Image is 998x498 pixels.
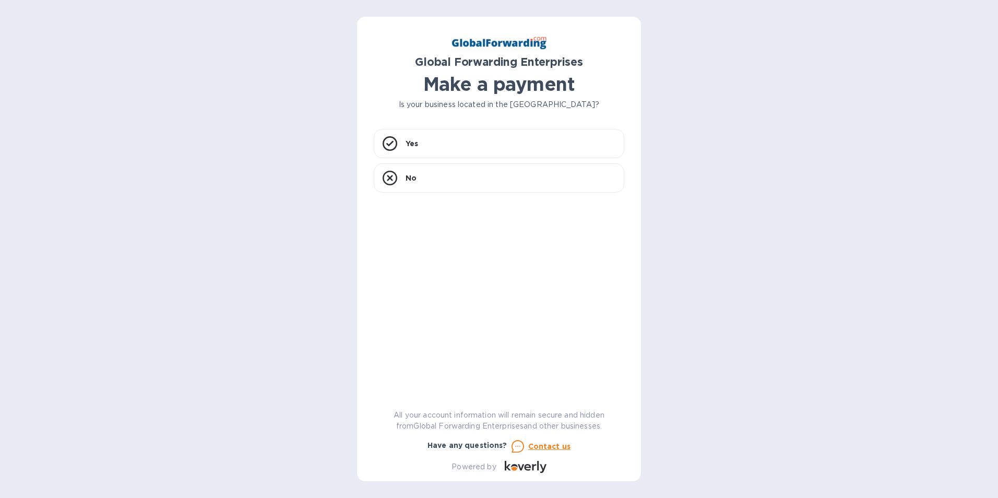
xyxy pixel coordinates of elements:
[452,461,496,472] p: Powered by
[528,442,571,450] u: Contact us
[415,55,583,68] b: Global Forwarding Enterprises
[374,73,624,95] h1: Make a payment
[406,138,418,149] p: Yes
[374,410,624,432] p: All your account information will remain secure and hidden from Global Forwarding Enterprises and...
[427,441,507,449] b: Have any questions?
[374,99,624,110] p: Is your business located in the [GEOGRAPHIC_DATA]?
[406,173,417,183] p: No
